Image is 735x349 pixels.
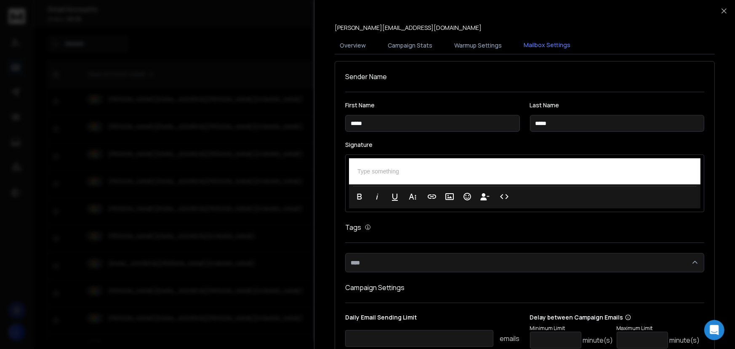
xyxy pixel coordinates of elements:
[345,313,520,325] p: Daily Email Sending Limit
[704,320,724,340] div: Open Intercom Messenger
[496,188,512,205] button: Code View
[383,36,437,55] button: Campaign Stats
[345,102,520,108] label: First Name
[405,188,421,205] button: More Text
[477,188,493,205] button: Insert Unsubscribe Link
[530,325,613,332] p: Minimum Limit
[449,36,507,55] button: Warmup Settings
[345,222,361,232] h1: Tags
[345,142,704,148] label: Signature
[670,335,700,345] p: minute(s)
[617,325,700,332] p: Maximum Limit
[345,72,704,82] h1: Sender Name
[500,333,520,344] p: emails
[345,282,704,293] h1: Campaign Settings
[424,188,440,205] button: Insert Link (Ctrl+K)
[519,36,575,55] button: Mailbox Settings
[369,188,385,205] button: Italic (Ctrl+I)
[442,188,458,205] button: Insert Image (Ctrl+P)
[335,24,482,32] p: [PERSON_NAME][EMAIL_ADDRESS][DOMAIN_NAME]
[387,188,403,205] button: Underline (Ctrl+U)
[583,335,613,345] p: minute(s)
[335,36,371,55] button: Overview
[530,102,705,108] label: Last Name
[352,188,367,205] button: Bold (Ctrl+B)
[530,313,700,322] p: Delay between Campaign Emails
[459,188,475,205] button: Emoticons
